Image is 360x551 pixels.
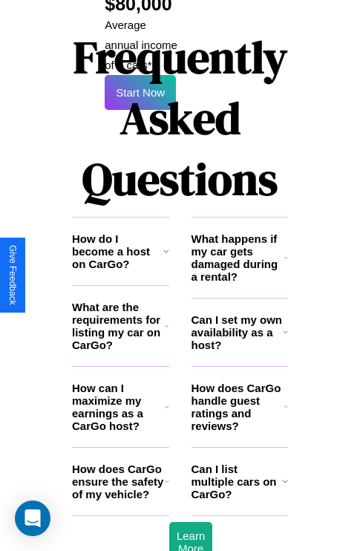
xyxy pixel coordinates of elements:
div: Open Intercom Messenger [15,501,50,536]
h3: How do I become a host on CarGo? [72,232,163,270]
div: Give Feedback [7,245,18,305]
h3: What happens if my car gets damaged during a rental? [192,232,284,283]
h3: How can I maximize my earnings as a CarGo host? [72,382,165,432]
h3: How does CarGo handle guest ratings and reviews? [192,382,284,432]
button: Start Now [105,75,176,110]
h3: Can I set my own availability as a host? [192,313,283,351]
h3: What are the requirements for listing my car on CarGo? [72,301,165,351]
p: Average annual income of 9 cars* [105,15,180,75]
h3: How does CarGo ensure the safety of my vehicle? [72,463,165,501]
h1: Frequently Asked Questions [72,19,288,217]
h3: Can I list multiple cars on CarGo? [192,463,282,501]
